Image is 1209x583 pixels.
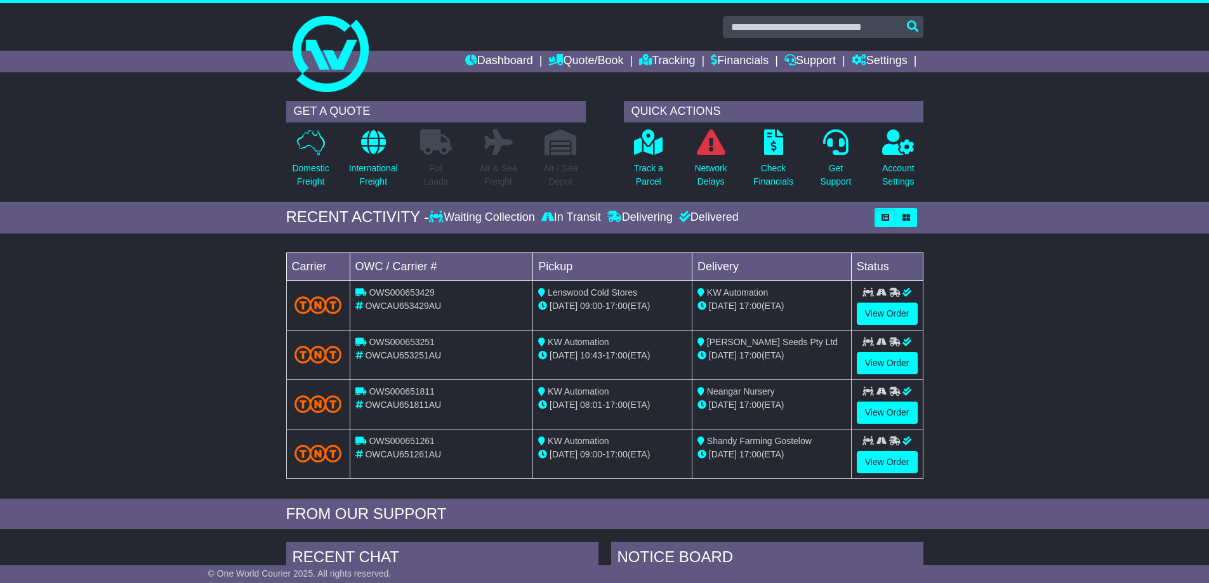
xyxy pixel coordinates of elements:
[550,301,578,311] span: [DATE]
[544,162,578,188] p: Air / Sea Depot
[709,350,737,360] span: [DATE]
[292,162,329,188] p: Domestic Freight
[697,299,846,313] div: (ETA)
[550,449,578,459] span: [DATE]
[294,296,342,313] img: TNT_Domestic.png
[429,211,538,225] div: Waiting Collection
[480,162,517,188] p: Air & Sea Freight
[605,400,628,410] span: 17:00
[633,129,664,195] a: Track aParcel
[697,349,846,362] div: (ETA)
[548,51,623,72] a: Quote/Book
[857,303,918,325] a: View Order
[697,448,846,461] div: (ETA)
[697,398,846,412] div: (ETA)
[550,350,578,360] span: [DATE]
[538,448,687,461] div: - (ETA)
[294,346,342,363] img: TNT_Domestic.png
[208,568,392,579] span: © One World Courier 2025. All rights reserved.
[580,350,602,360] span: 10:43
[605,350,628,360] span: 17:00
[634,162,663,188] p: Track a Parcel
[819,129,852,195] a: GetSupport
[365,350,441,360] span: OWCAU653251AU
[857,352,918,374] a: View Order
[365,449,441,459] span: OWCAU651261AU
[291,129,329,195] a: DomesticFreight
[538,398,687,412] div: - (ETA)
[365,400,441,410] span: OWCAU651811AU
[294,445,342,462] img: TNT_Domestic.png
[851,252,923,280] td: Status
[857,451,918,473] a: View Order
[465,51,533,72] a: Dashboard
[857,402,918,424] a: View Order
[580,449,602,459] span: 09:00
[692,252,851,280] td: Delivery
[369,287,435,298] span: OWS000653429
[350,252,533,280] td: OWC / Carrier #
[604,211,676,225] div: Delivering
[538,211,604,225] div: In Transit
[286,505,923,523] div: FROM OUR SUPPORT
[624,101,923,122] div: QUICK ACTIONS
[707,287,769,298] span: KW Automation
[753,129,794,195] a: CheckFinancials
[711,51,769,72] a: Financials
[739,400,762,410] span: 17:00
[294,395,342,412] img: TNT_Domestic.png
[369,436,435,446] span: OWS000651261
[286,542,598,576] div: RECENT CHAT
[369,386,435,396] span: OWS000651811
[739,449,762,459] span: 17:00
[550,400,578,410] span: [DATE]
[611,542,923,576] div: NOTICE BOARD
[694,129,727,195] a: NetworkDelays
[286,101,586,122] div: GET A QUOTE
[676,211,739,225] div: Delivered
[852,51,908,72] a: Settings
[548,436,609,446] span: KW Automation
[882,162,915,188] p: Account Settings
[538,299,687,313] div: - (ETA)
[580,400,602,410] span: 08:01
[707,386,775,396] span: Neangar Nursery
[533,252,692,280] td: Pickup
[348,129,399,195] a: InternationalFreight
[707,436,812,446] span: Shandy Farming Gostelow
[882,129,915,195] a: AccountSettings
[694,162,727,188] p: Network Delays
[420,162,452,188] p: Full Loads
[784,51,836,72] a: Support
[605,301,628,311] span: 17:00
[709,400,737,410] span: [DATE]
[286,208,430,226] div: RECENT ACTIVITY -
[548,386,609,396] span: KW Automation
[349,162,398,188] p: International Freight
[820,162,851,188] p: Get Support
[365,301,441,311] span: OWCAU653429AU
[739,350,762,360] span: 17:00
[580,301,602,311] span: 09:00
[605,449,628,459] span: 17:00
[709,449,737,459] span: [DATE]
[369,337,435,347] span: OWS000653251
[548,287,637,298] span: Lenswood Cold Stores
[709,301,737,311] span: [DATE]
[286,252,350,280] td: Carrier
[753,162,793,188] p: Check Financials
[739,301,762,311] span: 17:00
[707,337,838,347] span: [PERSON_NAME] Seeds Pty Ltd
[548,337,609,347] span: KW Automation
[639,51,695,72] a: Tracking
[538,349,687,362] div: - (ETA)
